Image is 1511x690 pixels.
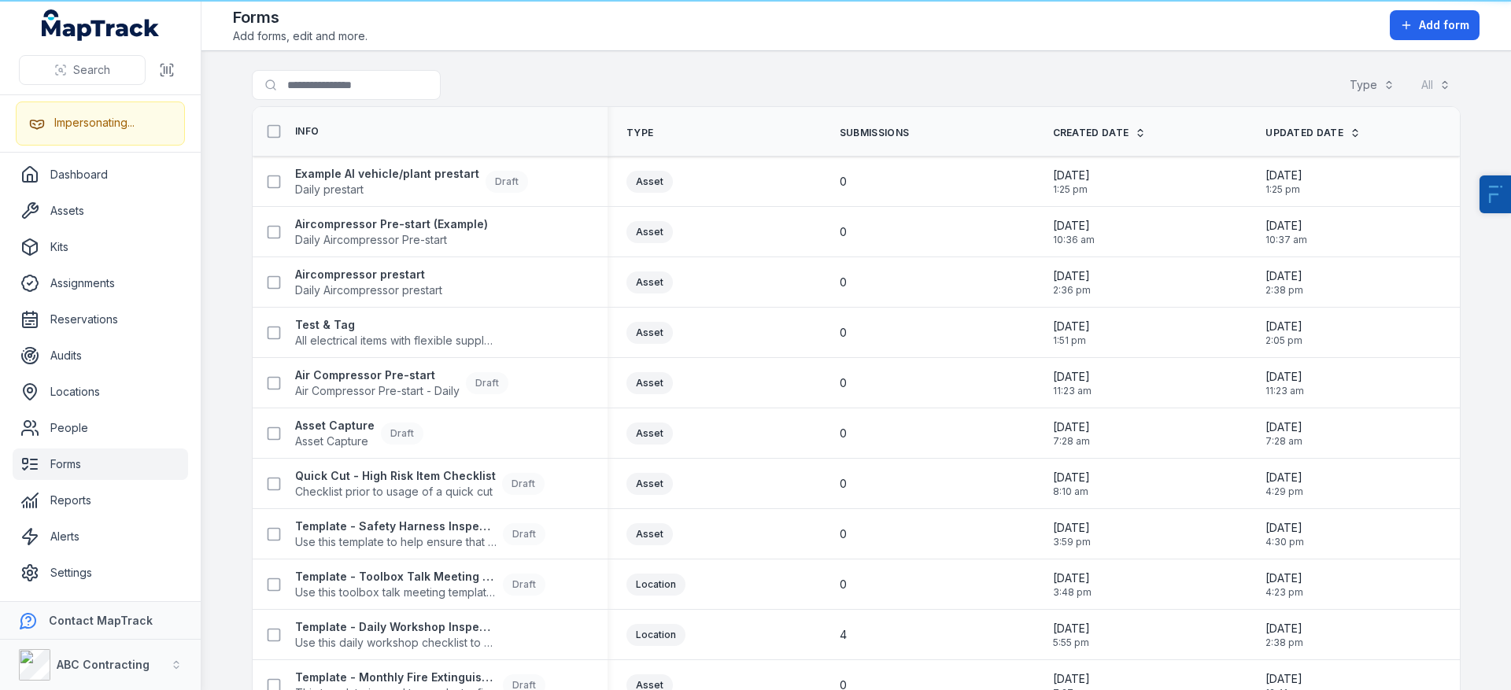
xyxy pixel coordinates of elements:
[295,569,545,600] a: Template - Toolbox Talk Meeting RecordUse this toolbox talk meeting template to record details fr...
[1265,570,1303,586] span: [DATE]
[1053,334,1090,347] span: 1:51 pm
[1390,10,1480,40] button: Add form
[1265,319,1302,334] span: [DATE]
[1265,218,1307,246] time: 12/08/2025, 10:37:44 am
[295,418,375,434] strong: Asset Capture
[626,127,653,139] span: Type
[19,55,146,85] button: Search
[13,521,188,552] a: Alerts
[295,418,423,449] a: Asset CaptureAsset CaptureDraft
[840,325,847,341] span: 0
[1265,570,1303,599] time: 30/05/2025, 4:23:25 pm
[1265,621,1303,636] span: [DATE]
[1265,586,1303,599] span: 4:23 pm
[13,485,188,516] a: Reports
[295,125,319,138] span: Info
[1053,621,1090,636] span: [DATE]
[1053,168,1090,196] time: 18/08/2025, 1:25:55 pm
[295,216,488,232] strong: Aircompressor Pre-start (Example)
[1053,319,1090,347] time: 07/08/2025, 1:51:40 pm
[1053,419,1090,448] time: 01/07/2025, 7:28:16 am
[1053,636,1090,649] span: 5:55 pm
[1265,520,1304,548] time: 30/05/2025, 4:30:33 pm
[1265,536,1304,548] span: 4:30 pm
[233,28,368,44] span: Add forms, edit and more.
[1339,70,1405,100] button: Type
[1265,636,1303,649] span: 2:38 pm
[295,635,497,651] span: Use this daily workshop checklist to maintain safety standard in the work zones at site.
[295,518,545,550] a: Template - Safety Harness InspectionUse this template to help ensure that your harness is in good...
[73,62,110,78] span: Search
[626,422,673,445] div: Asset
[626,221,673,243] div: Asset
[295,534,497,550] span: Use this template to help ensure that your harness is in good condition before use to reduce the ...
[295,670,497,685] strong: Template - Monthly Fire Extinguisher Inspection
[1265,168,1302,196] time: 18/08/2025, 1:25:55 pm
[295,367,508,399] a: Air Compressor Pre-startAir Compressor Pre-start - DailyDraft
[1265,127,1361,139] a: Updated Date
[1265,234,1307,246] span: 10:37 am
[1053,470,1090,485] span: [DATE]
[295,585,497,600] span: Use this toolbox talk meeting template to record details from safety meetings and toolbox talks.
[295,317,497,349] a: Test & TagAll electrical items with flexible supply cord and plug top to 240v or 415v volt power ...
[295,232,488,248] span: Daily Aircompressor Pre-start
[13,557,188,589] a: Settings
[1053,168,1090,183] span: [DATE]
[13,268,188,299] a: Assignments
[626,171,673,193] div: Asset
[13,340,188,371] a: Audits
[1265,369,1304,397] time: 25/07/2025, 11:23:32 am
[295,468,496,484] strong: Quick Cut - High Risk Item Checklist
[1265,419,1302,448] time: 01/07/2025, 7:28:16 am
[1265,419,1302,435] span: [DATE]
[840,275,847,290] span: 0
[13,304,188,335] a: Reservations
[1053,369,1092,397] time: 25/07/2025, 11:23:32 am
[1419,17,1469,33] span: Add form
[1265,435,1302,448] span: 7:28 am
[1053,284,1091,297] span: 2:36 pm
[840,375,847,391] span: 0
[13,448,188,480] a: Forms
[1053,127,1147,139] a: Created Date
[1053,234,1095,246] span: 10:36 am
[233,6,368,28] h2: Forms
[1053,369,1092,385] span: [DATE]
[57,658,150,671] strong: ABC Contracting
[1265,385,1304,397] span: 11:23 am
[295,166,479,182] strong: Example AI vehicle/plant prestart
[626,372,673,394] div: Asset
[295,166,528,197] a: Example AI vehicle/plant prestartDaily prestartDraft
[1265,183,1302,196] span: 1:25 pm
[295,282,442,298] span: Daily Aircompressor prestart
[840,127,909,139] span: Submissions
[1265,168,1302,183] span: [DATE]
[486,171,528,193] div: Draft
[1053,621,1090,649] time: 29/05/2025, 5:55:03 pm
[1053,570,1092,586] span: [DATE]
[1053,268,1091,297] time: 11/08/2025, 2:36:26 pm
[295,267,442,282] strong: Aircompressor prestart
[381,422,423,445] div: Draft
[13,412,188,444] a: People
[295,484,496,500] span: Checklist prior to usage of a quick cut
[626,624,685,646] div: Location
[1265,319,1302,347] time: 07/08/2025, 2:05:14 pm
[13,159,188,190] a: Dashboard
[840,627,847,643] span: 4
[1053,183,1090,196] span: 1:25 pm
[295,267,442,298] a: Aircompressor prestartDaily Aircompressor prestart
[1053,470,1090,498] time: 16/06/2025, 8:10:37 am
[1265,268,1303,297] time: 11/08/2025, 2:38:18 pm
[1265,218,1307,234] span: [DATE]
[1265,671,1305,687] span: [DATE]
[295,619,497,651] a: Template - Daily Workshop InspectionUse this daily workshop checklist to maintain safety standard...
[1265,127,1343,139] span: Updated Date
[54,115,135,131] div: Impersonating...
[1053,536,1091,548] span: 3:59 pm
[1053,268,1091,284] span: [DATE]
[1053,570,1092,599] time: 30/05/2025, 3:48:32 pm
[840,476,847,492] span: 0
[840,426,847,441] span: 0
[13,376,188,408] a: Locations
